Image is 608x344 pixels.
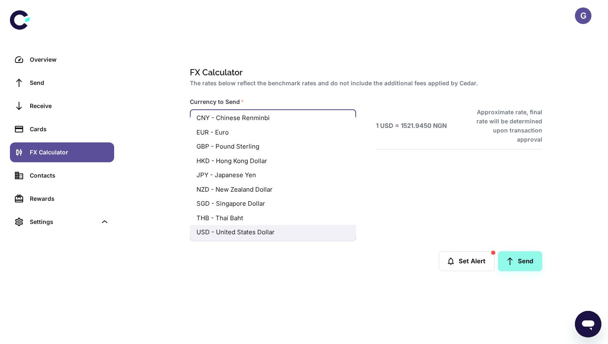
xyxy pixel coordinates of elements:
div: Cards [30,125,109,134]
li: GBP - Pound Sterling [190,140,356,154]
iframe: Button to launch messaging window [575,311,601,337]
li: JPY - Japanese Yen [190,168,356,183]
button: Close [342,115,353,126]
a: Send [498,251,542,271]
li: NZD - New Zealand Dollar [190,182,356,197]
a: FX Calculator [10,142,114,162]
a: Cards [10,119,114,139]
li: USD - United States Dollar [190,225,356,240]
div: Rewards [30,194,109,203]
li: XAF - Central African CFA Franc [190,239,356,254]
a: Send [10,73,114,93]
div: Settings [30,217,97,226]
label: Currency to Send [190,98,244,106]
div: Send [30,78,109,87]
li: THB - Thai Baht [190,211,356,225]
div: Contacts [30,171,109,180]
div: Receive [30,101,109,111]
li: SGD - Singapore Dollar [190,197,356,211]
a: Overview [10,50,114,70]
li: CNY - Chinese Renminbi [190,111,356,125]
button: Set Alert [439,251,495,271]
h6: Approximate rate, final rate will be determined upon transaction approval [467,108,542,144]
div: FX Calculator [30,148,109,157]
div: Overview [30,55,109,64]
button: Clear [331,115,342,126]
li: HKD - Hong Kong Dollar [190,154,356,168]
button: G [575,7,591,24]
h6: 1 USD = 1521.9450 NGN [376,121,447,131]
a: Contacts [10,166,114,185]
div: Settings [10,212,114,232]
a: Receive [10,96,114,116]
a: Rewards [10,189,114,209]
h1: FX Calculator [190,66,539,79]
li: EUR - Euro [190,125,356,140]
